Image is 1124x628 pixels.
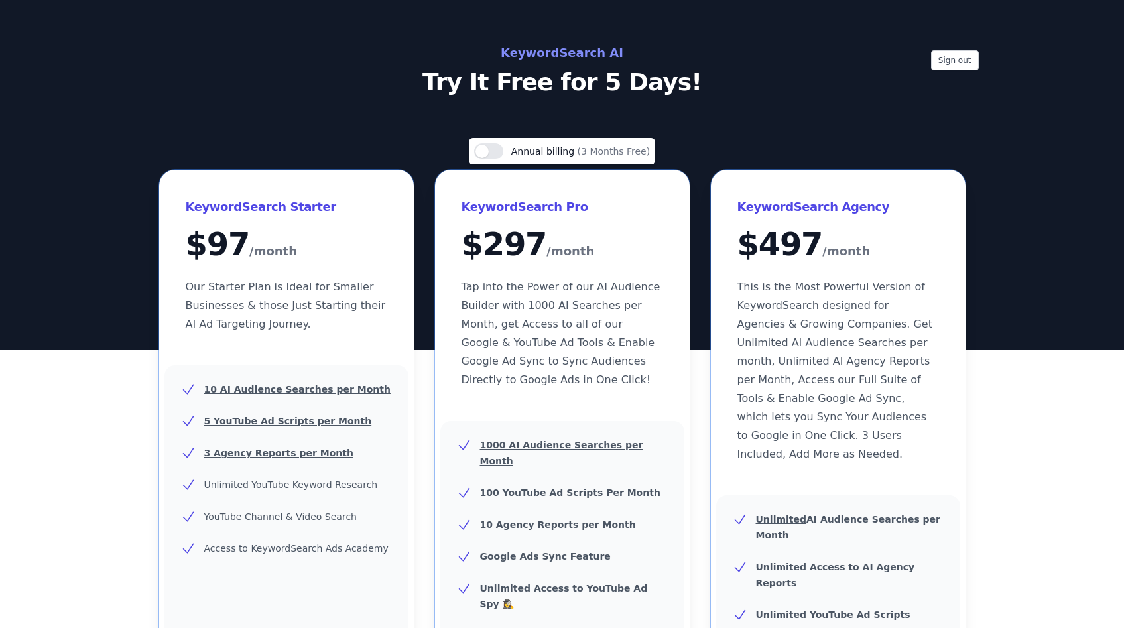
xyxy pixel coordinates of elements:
[186,196,387,218] h3: KeywordSearch Starter
[756,609,910,620] b: Unlimited YouTube Ad Scripts
[480,487,660,498] u: 100 YouTube Ad Scripts Per Month
[265,42,859,64] h2: KeywordSearch AI
[822,241,870,262] span: /month
[204,384,391,395] u: 10 AI Audience Searches per Month
[756,514,941,540] b: AI Audience Searches per Month
[462,228,663,262] div: $ 297
[546,241,594,262] span: /month
[480,519,636,530] u: 10 Agency Reports per Month
[204,543,389,554] span: Access to KeywordSearch Ads Academy
[204,511,357,522] span: YouTube Channel & Video Search
[480,551,611,562] b: Google Ads Sync Feature
[204,479,378,490] span: Unlimited YouTube Keyword Research
[737,281,932,460] span: This is the Most Powerful Version of KeywordSearch designed for Agencies & Growing Companies. Get...
[756,514,807,525] u: Unlimited
[204,416,372,426] u: 5 YouTube Ad Scripts per Month
[462,281,660,386] span: Tap into the Power of our AI Audience Builder with 1000 AI Searches per Month, get Access to all ...
[737,196,939,218] h3: KeywordSearch Agency
[480,583,648,609] b: Unlimited Access to YouTube Ad Spy 🕵️‍♀️
[756,562,915,588] b: Unlimited Access to AI Agency Reports
[186,281,386,330] span: Our Starter Plan is Ideal for Smaller Businesses & those Just Starting their AI Ad Targeting Jour...
[186,228,387,262] div: $ 97
[462,196,663,218] h3: KeywordSearch Pro
[931,50,979,70] button: Sign out
[265,69,859,95] p: Try It Free for 5 Days!
[249,241,297,262] span: /month
[511,146,578,157] span: Annual billing
[480,440,643,466] u: 1000 AI Audience Searches per Month
[737,228,939,262] div: $ 497
[204,448,353,458] u: 3 Agency Reports per Month
[578,146,651,157] span: (3 Months Free)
